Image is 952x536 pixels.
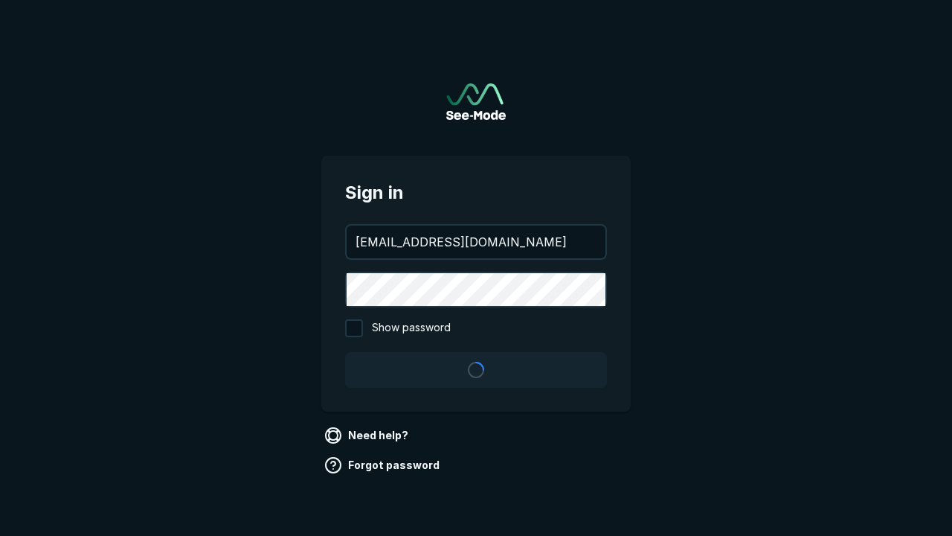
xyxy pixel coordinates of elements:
span: Sign in [345,179,607,206]
img: See-Mode Logo [446,83,506,120]
span: Show password [372,319,451,337]
a: Need help? [321,424,414,447]
a: Forgot password [321,453,446,477]
input: your@email.com [347,226,605,258]
a: Go to sign in [446,83,506,120]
